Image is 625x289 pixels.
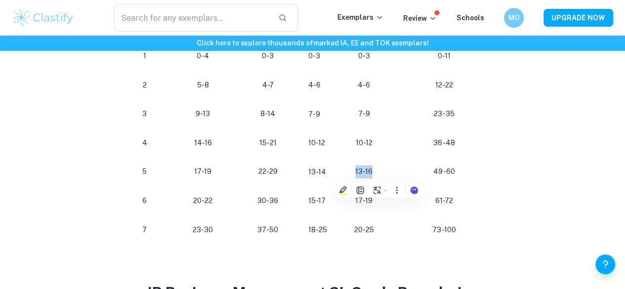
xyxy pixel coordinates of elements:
[397,223,492,237] p: 73-100
[178,223,228,237] p: 23-30
[127,194,163,207] p: 6
[397,107,492,121] p: 23-35
[243,79,292,92] p: 4-7
[300,128,339,158] td: 10-12
[347,165,381,178] p: 13-16
[127,107,163,121] p: 3
[127,223,163,237] p: 7
[243,136,292,150] p: 15-21
[403,13,437,24] p: Review
[300,99,339,128] td: 7-9
[397,79,492,92] p: 12-22
[127,49,163,63] p: 1
[300,215,339,245] td: 18-25
[347,79,381,92] p: 4-6
[347,194,381,207] p: 17-19
[508,12,520,23] h6: MO
[595,254,615,274] button: Help and Feedback
[178,49,228,63] p: 0-4
[127,165,163,178] p: 5
[397,194,492,207] p: 61-72
[347,136,381,150] p: 10-12
[337,12,383,23] p: Exemplars
[543,9,613,27] button: UPGRADE NOW
[243,107,292,121] p: 8-14
[347,223,381,237] p: 20-25
[397,165,492,178] p: 49-60
[457,14,484,22] a: Schools
[178,165,228,178] p: 17-19
[300,157,339,186] td: 13-14
[347,107,381,121] p: 7-9
[300,71,339,100] td: 4-6
[300,186,339,215] td: 15-17
[114,4,270,32] input: Search for any exemplars...
[504,8,524,28] button: MO
[127,136,163,150] p: 4
[178,79,228,92] p: 5-8
[127,79,163,92] p: 2
[243,165,292,178] p: 22-29
[12,8,75,28] img: Clastify logo
[178,136,228,150] p: 14-16
[397,49,492,63] p: 0-11
[243,49,292,63] p: 0-3
[300,41,339,71] td: 0-3
[347,49,381,63] p: 0-3
[243,194,292,207] p: 30-36
[397,136,492,150] p: 36-48
[2,38,623,48] h6: Click here to explore thousands of marked IA, EE and TOK exemplars !
[178,194,228,207] p: 20-22
[243,223,292,237] p: 37-50
[178,107,228,121] p: 9-13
